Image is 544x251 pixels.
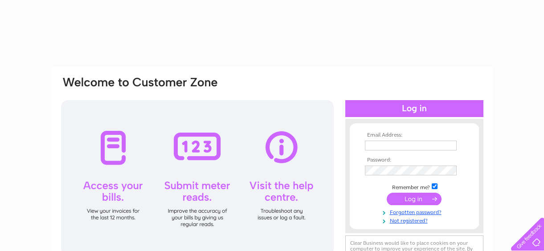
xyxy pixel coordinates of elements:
[365,216,466,224] a: Not registered?
[365,207,466,216] a: Forgotten password?
[363,132,466,138] th: Email Address:
[387,193,442,205] input: Submit
[363,182,466,191] td: Remember me?
[363,157,466,163] th: Password:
